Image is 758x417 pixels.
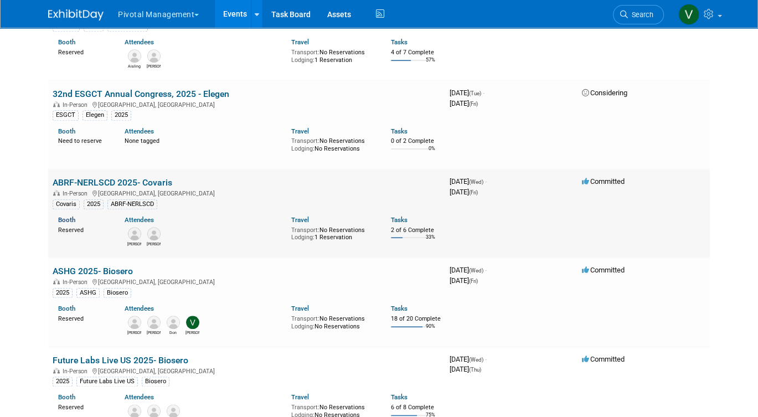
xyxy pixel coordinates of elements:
[485,355,487,363] span: -
[58,135,108,145] div: Need to reserve
[147,227,161,240] img: Jared Hoffman
[426,234,435,249] td: 33%
[53,266,133,276] a: ASHG 2025- Biosero
[147,240,161,247] div: Jared Hoffman
[582,177,625,186] span: Committed
[469,179,483,185] span: (Wed)
[125,127,154,135] a: Attendees
[58,127,75,135] a: Booth
[147,63,161,69] div: Sujash Chatterjee
[291,38,309,46] a: Travel
[147,49,161,63] img: Sujash Chatterjee
[166,329,180,336] div: Don Janezic
[450,188,478,196] span: [DATE]
[628,11,653,19] span: Search
[391,315,441,323] div: 18 of 20 Complete
[391,404,441,411] div: 6 of 8 Complete
[485,266,487,274] span: -
[125,216,154,224] a: Attendees
[291,393,309,401] a: Travel
[53,288,73,298] div: 2025
[63,190,91,197] span: In-Person
[426,57,435,72] td: 57%
[450,266,487,274] span: [DATE]
[58,305,75,312] a: Booth
[291,127,309,135] a: Travel
[391,127,408,135] a: Tasks
[186,316,199,329] img: Valerie Weld
[142,377,169,387] div: Biosero
[147,316,161,329] img: Michael Malanga
[58,393,75,401] a: Booth
[58,216,75,224] a: Booth
[63,368,91,375] span: In-Person
[469,278,478,284] span: (Fri)
[58,47,108,56] div: Reserved
[469,101,478,107] span: (Fri)
[53,377,73,387] div: 2025
[125,305,154,312] a: Attendees
[450,365,481,373] span: [DATE]
[53,177,172,188] a: ABRF-NERLSCD 2025- Covaris
[450,177,487,186] span: [DATE]
[53,368,60,373] img: In-Person Event
[147,329,161,336] div: Michael Malanga
[391,393,408,401] a: Tasks
[58,313,108,323] div: Reserved
[485,177,487,186] span: -
[291,234,314,241] span: Lodging:
[426,323,435,338] td: 90%
[469,90,481,96] span: (Tue)
[53,110,79,120] div: ESGCT
[613,5,664,24] a: Search
[107,199,157,209] div: ABRF-NERLSCD
[128,49,141,63] img: Aisling Power
[53,190,60,195] img: In-Person Event
[53,100,441,109] div: [GEOGRAPHIC_DATA], [GEOGRAPHIC_DATA]
[291,145,314,152] span: Lodging:
[128,227,141,240] img: Robert Riegelhaupt
[469,189,478,195] span: (Fri)
[291,323,314,330] span: Lodging:
[111,110,131,120] div: 2025
[291,226,319,234] span: Transport:
[291,135,374,152] div: No Reservations No Reservations
[291,404,319,411] span: Transport:
[167,316,180,329] img: Don Janezic
[63,279,91,286] span: In-Person
[58,224,108,234] div: Reserved
[127,329,141,336] div: Michael Langan
[76,377,138,387] div: Future Labs Live US
[291,216,309,224] a: Travel
[63,101,91,109] span: In-Person
[53,199,80,209] div: Covaris
[450,89,484,97] span: [DATE]
[582,89,627,97] span: Considering
[48,9,104,20] img: ExhibitDay
[53,101,60,107] img: In-Person Event
[429,146,435,161] td: 0%
[125,135,282,145] div: None tagged
[58,38,75,46] a: Booth
[53,279,60,284] img: In-Person Event
[291,224,374,241] div: No Reservations 1 Reservation
[450,99,478,107] span: [DATE]
[450,355,487,363] span: [DATE]
[291,313,374,330] div: No Reservations No Reservations
[127,240,141,247] div: Robert Riegelhaupt
[391,226,441,234] div: 2 of 6 Complete
[53,366,441,375] div: [GEOGRAPHIC_DATA], [GEOGRAPHIC_DATA]
[53,89,229,99] a: 32nd ESGCT Annual Congress, 2025 - Elegen
[127,63,141,69] div: Aisling Power
[291,49,319,56] span: Transport:
[58,401,108,411] div: Reserved
[84,199,104,209] div: 2025
[291,56,314,64] span: Lodging:
[391,216,408,224] a: Tasks
[469,267,483,274] span: (Wed)
[391,38,408,46] a: Tasks
[185,329,199,336] div: Valerie Weld
[104,288,131,298] div: Biosero
[582,355,625,363] span: Committed
[53,355,188,365] a: Future Labs Live US 2025- Biosero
